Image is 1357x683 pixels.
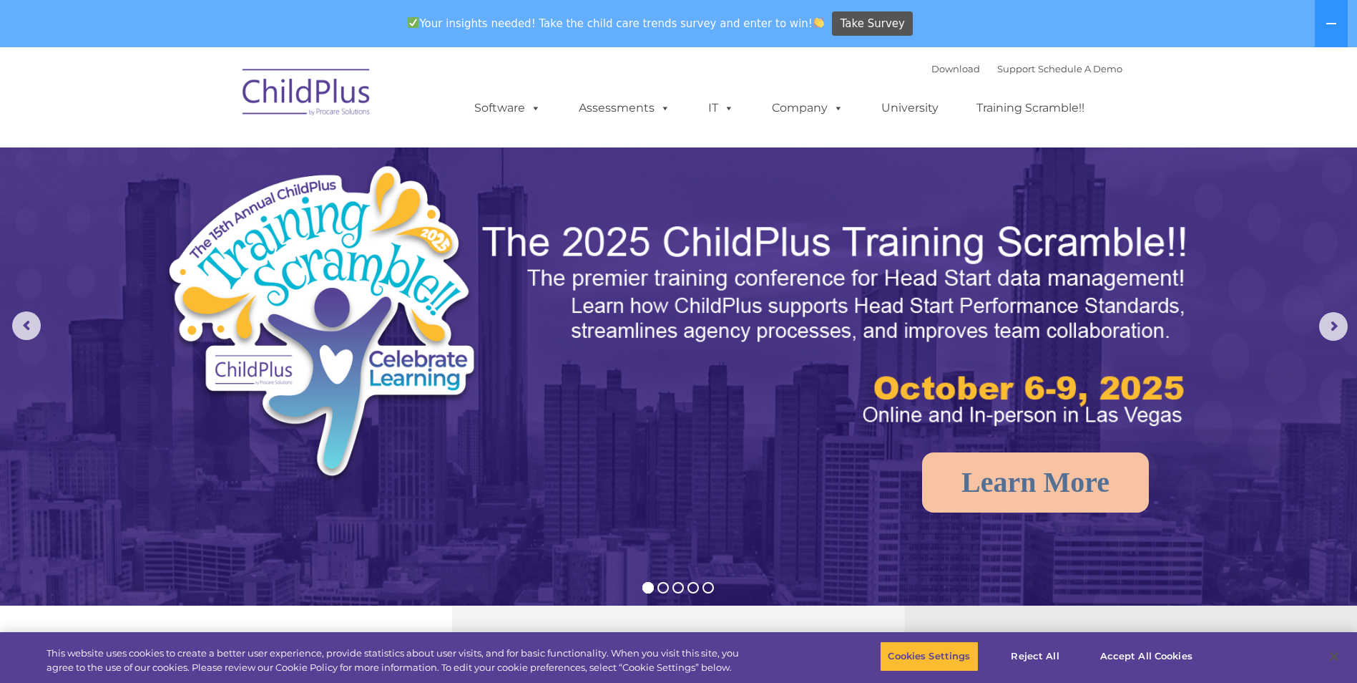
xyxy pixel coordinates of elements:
img: ChildPlus by Procare Solutions [235,59,378,130]
a: Software [460,94,555,122]
a: Schedule A Demo [1038,63,1122,74]
a: Training Scramble!! [962,94,1099,122]
img: 👏 [813,17,824,28]
div: This website uses cookies to create a better user experience, provide statistics about user visit... [46,646,746,674]
button: Close [1318,641,1350,672]
a: University [867,94,953,122]
button: Accept All Cookies [1092,641,1200,672]
span: Your insights needed! Take the child care trends survey and enter to win! [402,9,831,37]
a: Assessments [564,94,685,122]
a: Take Survey [832,11,913,37]
span: Last name [199,95,243,105]
span: Take Survey [841,11,905,37]
button: Reject All [991,641,1080,672]
a: Download [931,63,980,74]
a: Learn More [922,452,1149,513]
font: | [931,63,1122,74]
a: Company [758,94,858,122]
a: Support [997,63,1035,74]
span: Phone number [199,153,260,164]
a: IT [694,94,748,122]
button: Cookies Settings [880,641,978,672]
img: ✅ [408,17,418,28]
